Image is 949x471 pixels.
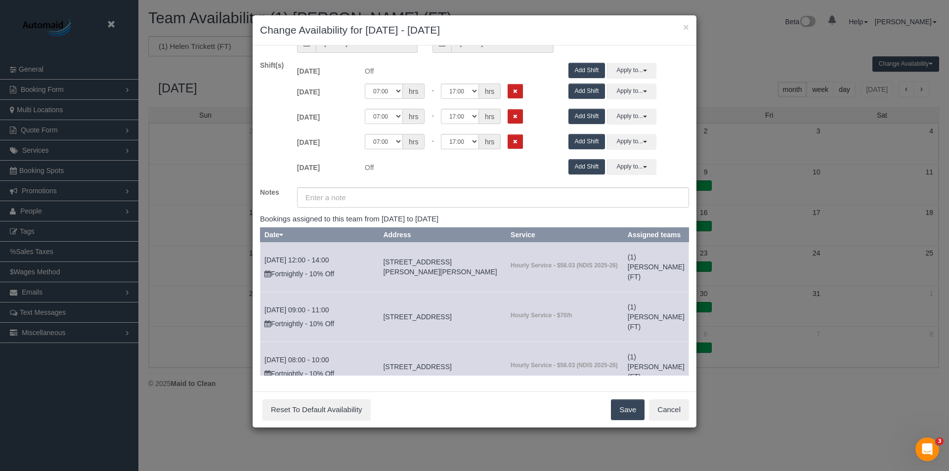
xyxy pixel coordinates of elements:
th: Service [507,228,624,242]
td: Schedule date [260,242,379,292]
td: Service location [507,342,624,392]
span: hrs [403,134,425,149]
button: Save [611,399,645,420]
button: × [683,22,689,32]
td: Assigned teams [623,342,689,392]
span: hrs [479,84,501,99]
span: - [431,137,434,145]
span: hrs [403,84,425,99]
td: Service location [507,242,624,292]
td: Assigned teams [623,292,689,342]
strong: Hourly Service - $70/h [511,312,572,319]
span: hrs [479,109,501,124]
span: hrs [479,134,501,149]
span: - [431,112,434,120]
td: Service location [379,242,507,292]
button: Add Shift [568,159,605,174]
p: [DATE] 09:00 - 11:00 [264,305,375,315]
sui-modal: Change Availability for 20/10/2025 - 24/10/2025 [253,15,696,428]
button: Apply to... [607,109,656,124]
p: [DATE] 12:00 - 14:00 [264,255,375,265]
td: Schedule date [260,292,379,342]
label: [DATE] [290,84,357,97]
button: Remove Shift [508,109,523,124]
button: Add Shift [568,84,605,99]
button: Reset To Default Availability [262,399,371,420]
strong: Hourly Service - $58.03 (NDIS 2025-26) [511,362,618,369]
td: Service location [379,342,507,392]
th: Date [260,228,379,242]
button: Apply to... [607,84,656,99]
th: Assigned teams [623,228,689,242]
label: Shift(s) [253,60,290,70]
span: - [431,86,434,94]
button: Remove Shift [508,134,523,149]
h4: Bookings assigned to this team from [DATE] to [DATE] [260,215,689,223]
button: Apply to... [607,134,656,149]
button: Apply to... [607,63,656,78]
input: Enter a note [297,187,689,208]
label: [DATE] [290,63,357,76]
th: Address [379,228,507,242]
button: Cancel [649,399,689,420]
td: Schedule date [260,342,379,392]
button: Add Shift [568,63,605,78]
span: 3 [936,437,944,445]
button: Add Shift [568,134,605,149]
td: Service location [379,292,507,342]
td: Assigned teams [623,242,689,292]
td: Service location [507,292,624,342]
label: [DATE] [290,109,357,122]
button: Apply to... [607,159,656,174]
span: hrs [403,109,425,124]
h3: Change Availability for [DATE] - [DATE] [260,23,689,38]
label: [DATE] [290,159,357,172]
label: Notes [253,187,290,197]
iframe: Intercom live chat [915,437,939,461]
span: Off [357,63,561,76]
button: Remove Shift [508,84,523,98]
p: [DATE] 08:00 - 10:00 [264,355,375,365]
label: [DATE] [290,134,357,147]
span: Off [357,159,561,172]
button: Add Shift [568,109,605,124]
strong: Hourly Service - $58.03 (NDIS 2025-26) [511,262,618,269]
